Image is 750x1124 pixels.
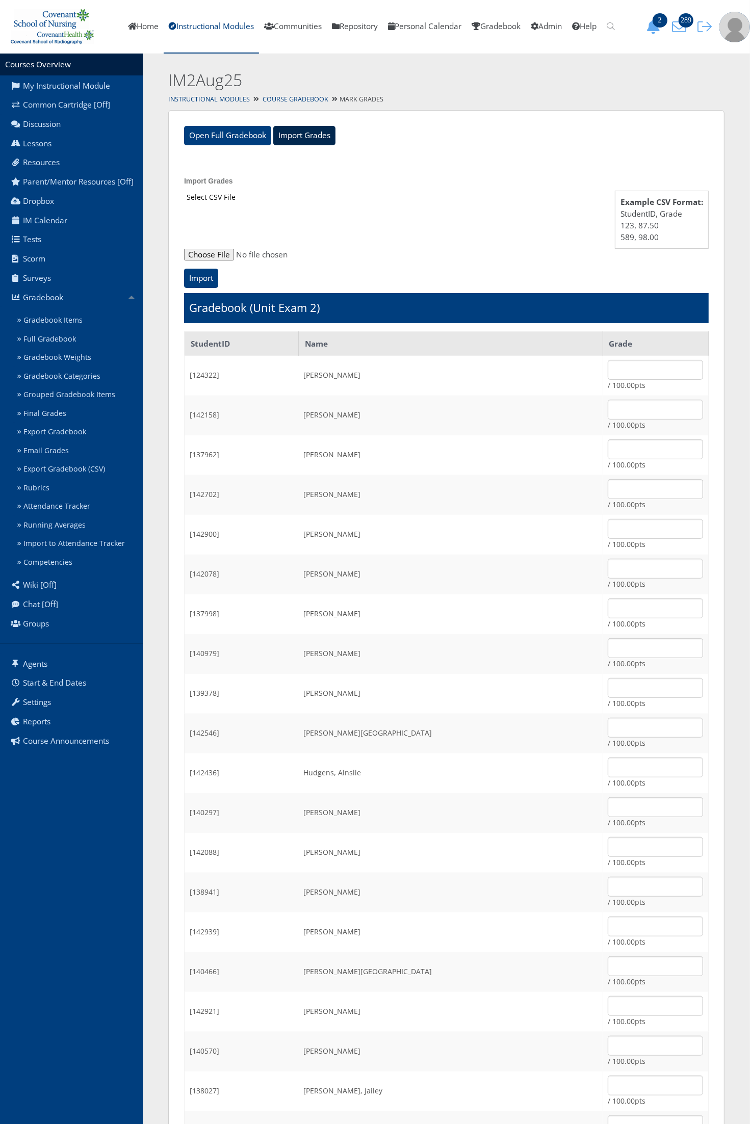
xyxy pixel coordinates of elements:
[679,13,693,28] span: 289
[603,1032,708,1071] td: / 100.00pts
[615,191,709,249] div: StudentID, Grade 123, 87.50 589, 98.00
[603,594,708,634] td: / 100.00pts
[603,952,708,992] td: / 100.00pts
[298,873,603,912] td: [PERSON_NAME]
[653,13,667,28] span: 2
[603,873,708,912] td: / 100.00pts
[13,479,143,498] a: Rubrics
[143,92,750,107] div: Mark Grades
[298,515,603,555] td: [PERSON_NAME]
[643,19,668,34] button: 2
[185,435,299,475] td: [137962]
[185,396,299,435] td: [142158]
[13,534,143,553] a: Import to Attendance Tracker
[603,674,708,714] td: / 100.00pts
[668,21,694,32] a: 289
[185,356,299,396] td: [124322]
[298,952,603,992] td: [PERSON_NAME][GEOGRAPHIC_DATA]
[298,594,603,634] td: [PERSON_NAME]
[668,19,694,34] button: 289
[273,126,335,145] input: Import Grades
[185,833,299,873] td: [142088]
[603,475,708,515] td: / 100.00pts
[168,69,605,92] h2: IM2Aug25
[298,992,603,1032] td: [PERSON_NAME]
[13,497,143,516] a: Attendance Tracker
[298,714,603,753] td: [PERSON_NAME][GEOGRAPHIC_DATA]
[298,833,603,873] td: [PERSON_NAME]
[620,197,703,207] strong: Example CSV Format:
[305,338,328,349] strong: Name
[13,348,143,367] a: Gradebook Weights
[298,1071,603,1111] td: [PERSON_NAME], Jailey
[13,423,143,441] a: Export Gradebook
[185,1071,299,1111] td: [138027]
[603,396,708,435] td: / 100.00pts
[298,555,603,594] td: [PERSON_NAME]
[298,396,603,435] td: [PERSON_NAME]
[185,634,299,674] td: [140979]
[185,912,299,952] td: [142939]
[184,269,218,288] input: Import
[13,441,143,460] a: Email Grades
[603,753,708,793] td: / 100.00pts
[603,634,708,674] td: / 100.00pts
[609,338,633,349] strong: Grade
[298,753,603,793] td: Hudgens, Ainslie
[185,1032,299,1071] td: [140570]
[168,95,250,103] a: Instructional Modules
[603,555,708,594] td: / 100.00pts
[13,385,143,404] a: Grouped Gradebook Items
[185,992,299,1032] td: [142921]
[185,714,299,753] td: [142546]
[298,634,603,674] td: [PERSON_NAME]
[185,793,299,833] td: [140297]
[13,553,143,572] a: Competencies
[5,59,71,70] a: Courses Overview
[13,460,143,479] a: Export Gradebook (CSV)
[298,793,603,833] td: [PERSON_NAME]
[298,356,603,396] td: [PERSON_NAME]
[185,873,299,912] td: [138941]
[185,674,299,714] td: [139378]
[298,674,603,714] td: [PERSON_NAME]
[603,992,708,1032] td: / 100.00pts
[298,435,603,475] td: [PERSON_NAME]
[643,21,668,32] a: 2
[298,475,603,515] td: [PERSON_NAME]
[191,338,230,349] strong: StudentID
[185,952,299,992] td: [140466]
[13,404,143,423] a: Final Grades
[263,95,328,103] a: Course Gradebook
[13,367,143,386] a: Gradebook Categories
[603,793,708,833] td: / 100.00pts
[603,714,708,753] td: / 100.00pts
[185,475,299,515] td: [142702]
[603,356,708,396] td: / 100.00pts
[13,330,143,349] a: Full Gradebook
[603,1071,708,1111] td: / 100.00pts
[184,191,238,203] label: Select CSV File
[603,912,708,952] td: / 100.00pts
[185,594,299,634] td: [137998]
[184,176,233,187] legend: Import Grades
[603,435,708,475] td: / 100.00pts
[298,912,603,952] td: [PERSON_NAME]
[184,126,271,145] input: Open Full Gradebook
[13,311,143,330] a: Gradebook Items
[603,833,708,873] td: / 100.00pts
[185,753,299,793] td: [142436]
[13,516,143,535] a: Running Averages
[298,1032,603,1071] td: [PERSON_NAME]
[603,515,708,555] td: / 100.00pts
[189,300,320,316] h1: Gradebook (Unit Exam 2)
[185,555,299,594] td: [142078]
[719,12,750,42] img: user-profile-default-picture.png
[185,515,299,555] td: [142900]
